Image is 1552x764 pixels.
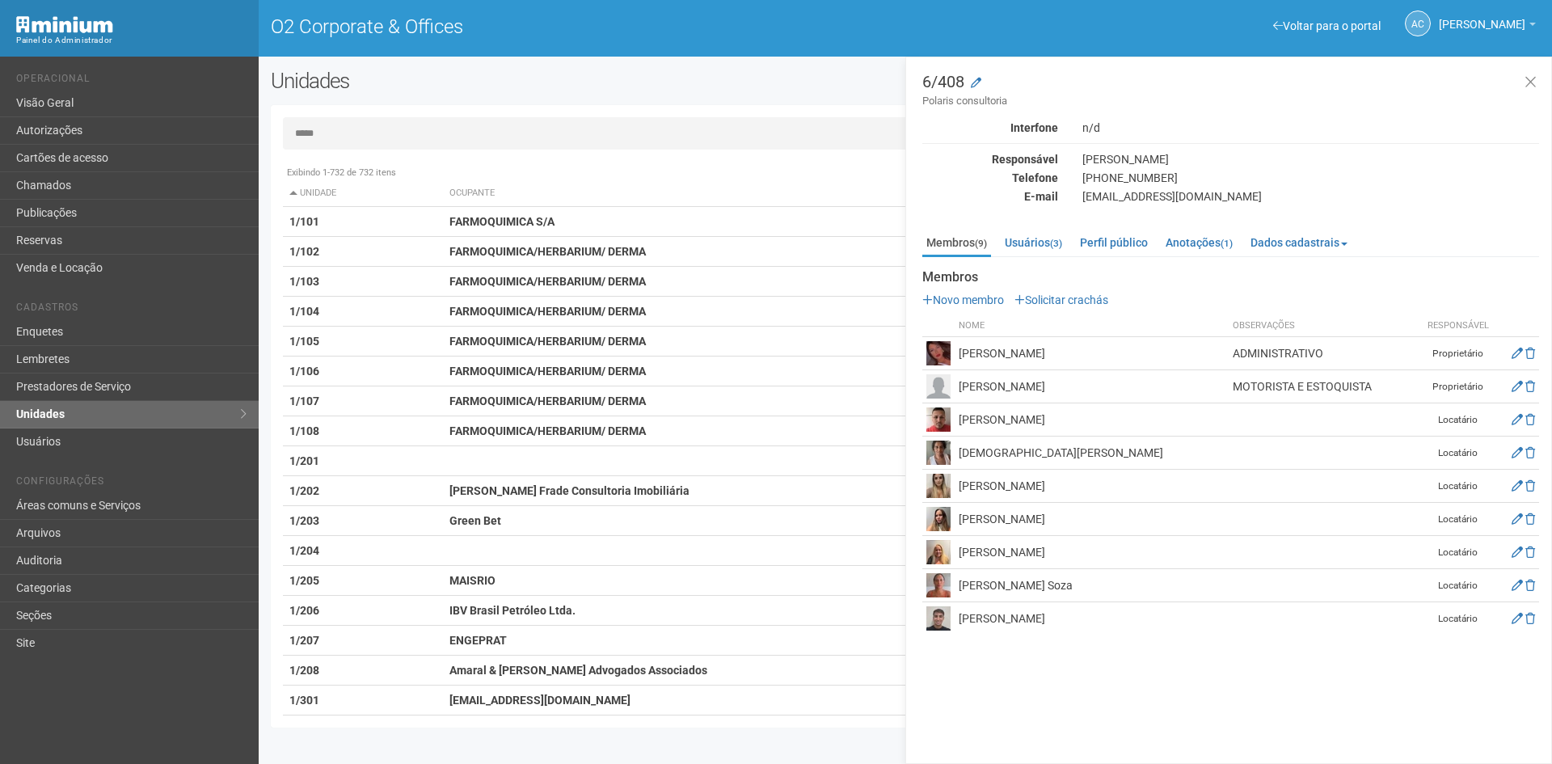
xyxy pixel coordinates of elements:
img: user.png [926,507,951,531]
strong: 1/108 [289,424,319,437]
a: Excluir membro [1525,413,1535,426]
th: Responsável [1418,315,1499,337]
td: [PERSON_NAME] [955,602,1229,635]
img: user.png [926,606,951,631]
strong: 1/107 [289,395,319,407]
td: [PERSON_NAME] [955,503,1229,536]
a: Excluir membro [1525,380,1535,393]
strong: FARMOQUIMICA/HERBARIUM/ DERMA [449,275,646,288]
div: Painel do Administrador [16,33,247,48]
img: Minium [16,16,113,33]
strong: 1/201 [289,454,319,467]
a: Editar membro [1512,546,1523,559]
td: Proprietário [1418,337,1499,370]
img: user.png [926,407,951,432]
strong: 1/206 [289,604,319,617]
strong: FARMOQUIMICA/HERBARIUM/ DERMA [449,424,646,437]
a: Editar membro [1512,413,1523,426]
small: (1) [1221,238,1233,249]
strong: [EMAIL_ADDRESS][DOMAIN_NAME] [449,694,630,707]
strong: FARMOQUIMICA/HERBARIUM/ DERMA [449,335,646,348]
td: [PERSON_NAME] [955,536,1229,569]
a: Modificar a unidade [971,75,981,91]
a: Editar membro [1512,513,1523,526]
strong: IBV Brasil Petróleo Ltda. [449,604,576,617]
img: user.png [926,474,951,498]
td: Locatário [1418,470,1499,503]
a: Excluir membro [1525,546,1535,559]
img: user.png [926,573,951,597]
a: Solicitar crachás [1014,293,1108,306]
strong: 1/104 [289,305,319,318]
div: Telefone [910,171,1070,185]
img: user.png [926,341,951,365]
strong: FARMOQUIMICA/HERBARIUM/ DERMA [449,305,646,318]
strong: 1/204 [289,544,319,557]
strong: 1/106 [289,365,319,378]
small: Polaris consultoria [922,94,1539,108]
td: [PERSON_NAME] [955,470,1229,503]
div: Responsável [910,152,1070,167]
img: user.png [926,441,951,465]
a: Perfil público [1076,230,1152,255]
td: [PERSON_NAME] [955,403,1229,437]
th: Observações [1229,315,1418,337]
span: Ana Carla de Carvalho Silva [1439,2,1525,31]
a: Editar membro [1512,612,1523,625]
a: Excluir membro [1525,479,1535,492]
strong: 1/102 [289,245,319,258]
td: MOTORISTA E ESTOQUISTA [1229,370,1418,403]
td: Proprietário [1418,370,1499,403]
div: n/d [1070,120,1551,135]
a: Editar membro [1512,446,1523,459]
strong: 1/202 [289,484,319,497]
strong: 1/301 [289,694,319,707]
strong: Amaral & [PERSON_NAME] Advogados Associados [449,664,707,677]
td: Locatário [1418,403,1499,437]
h2: Unidades [271,69,786,93]
h1: O2 Corporate & Offices [271,16,893,37]
a: Dados cadastrais [1246,230,1352,255]
div: E-mail [910,189,1070,204]
strong: 1/103 [289,275,319,288]
div: Interfone [910,120,1070,135]
a: Editar membro [1512,579,1523,592]
a: Excluir membro [1525,446,1535,459]
small: (3) [1050,238,1062,249]
a: Editar membro [1512,380,1523,393]
a: [PERSON_NAME] [1439,20,1536,33]
div: [PERSON_NAME] [1070,152,1551,167]
a: Editar membro [1512,347,1523,360]
a: Usuários(3) [1001,230,1066,255]
td: [PERSON_NAME] [955,370,1229,403]
a: Voltar para o portal [1273,19,1381,32]
strong: 1/207 [289,634,319,647]
small: (9) [975,238,987,249]
strong: 1/105 [289,335,319,348]
a: Editar membro [1512,479,1523,492]
strong: 1/203 [289,514,319,527]
li: Configurações [16,475,247,492]
strong: ENGEPRAT [449,634,507,647]
div: [EMAIL_ADDRESS][DOMAIN_NAME] [1070,189,1551,204]
img: user.png [926,374,951,399]
td: Locatário [1418,569,1499,602]
div: Exibindo 1-732 de 732 itens [283,166,1528,180]
td: Locatário [1418,602,1499,635]
th: Ocupante: activate to sort column ascending [443,180,992,207]
td: [DEMOGRAPHIC_DATA][PERSON_NAME] [955,437,1229,470]
li: Cadastros [16,302,247,319]
a: Excluir membro [1525,347,1535,360]
td: Locatário [1418,503,1499,536]
a: Excluir membro [1525,513,1535,526]
a: Membros(9) [922,230,991,257]
th: Nome [955,315,1229,337]
strong: 1/205 [289,574,319,587]
h3: 6/408 [922,74,1539,108]
strong: FARMOQUIMICA/HERBARIUM/ DERMA [449,365,646,378]
strong: Green Bet [449,514,501,527]
th: Unidade: activate to sort column descending [283,180,443,207]
a: Anotações(1) [1162,230,1237,255]
strong: FARMOQUIMICA/HERBARIUM/ DERMA [449,395,646,407]
a: Excluir membro [1525,612,1535,625]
